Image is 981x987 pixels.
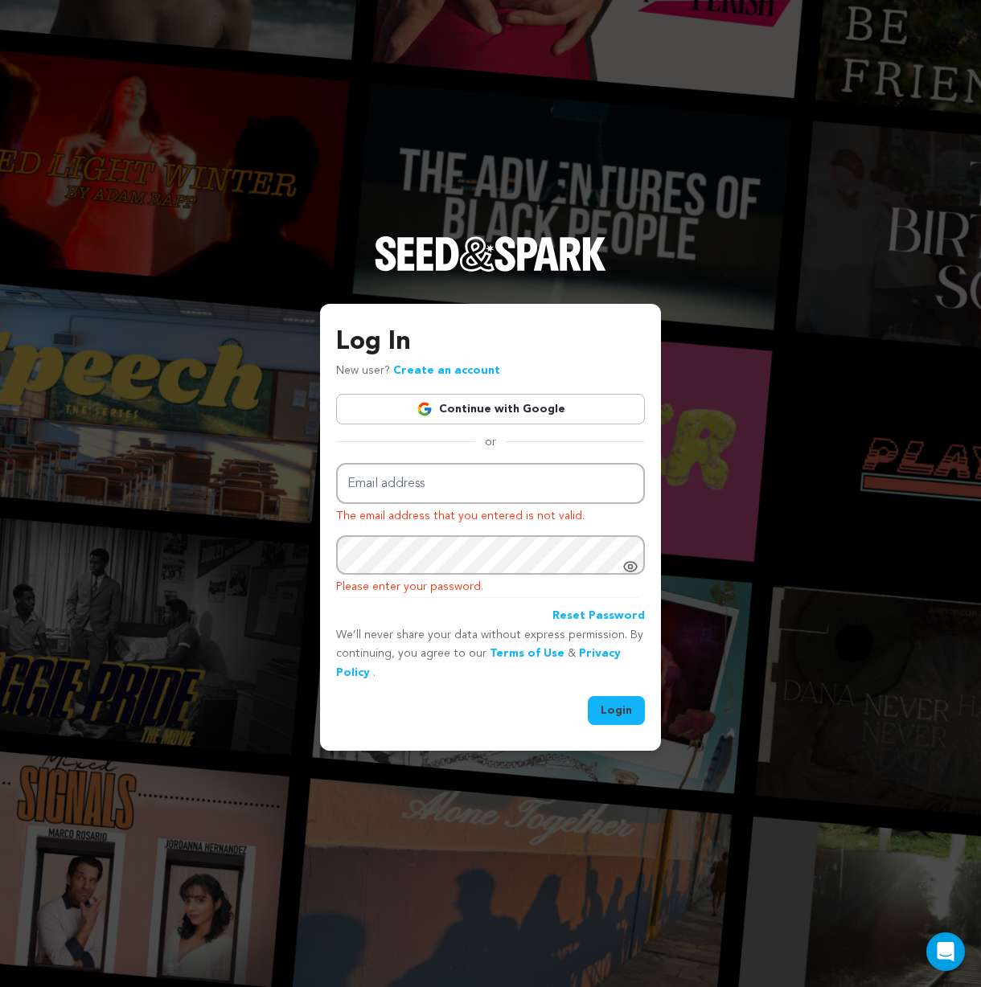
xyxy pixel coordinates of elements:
p: We’ll never share your data without express permission. By continuing, you agree to our & . [336,626,645,683]
img: logo_orange.svg [26,26,39,39]
button: Login [588,696,645,725]
a: Show password as plain text. Warning: this will display your password on the screen. [622,559,638,575]
div: Domain: [DOMAIN_NAME] [42,42,177,55]
a: Reset Password [552,607,645,626]
span: or [475,434,506,450]
a: Continue with Google [336,394,645,424]
div: Open Intercom Messenger [926,932,965,971]
div: Domain Overview [61,95,144,105]
img: tab_keywords_by_traffic_grey.svg [160,93,173,106]
img: website_grey.svg [26,42,39,55]
img: Seed&Spark Logo [375,236,606,272]
p: The email address that you entered is not valid. [336,507,645,526]
p: New user? [336,362,500,381]
img: tab_domain_overview_orange.svg [43,93,56,106]
p: Please enter your password. [336,578,645,597]
div: v 4.0.25 [45,26,79,39]
img: Google logo [417,401,433,417]
input: Email address [336,463,645,504]
h3: Log In [336,323,645,362]
a: Terms of Use [490,648,564,659]
a: Create an account [393,365,500,376]
a: Seed&Spark Homepage [375,236,606,304]
div: Keywords by Traffic [178,95,271,105]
